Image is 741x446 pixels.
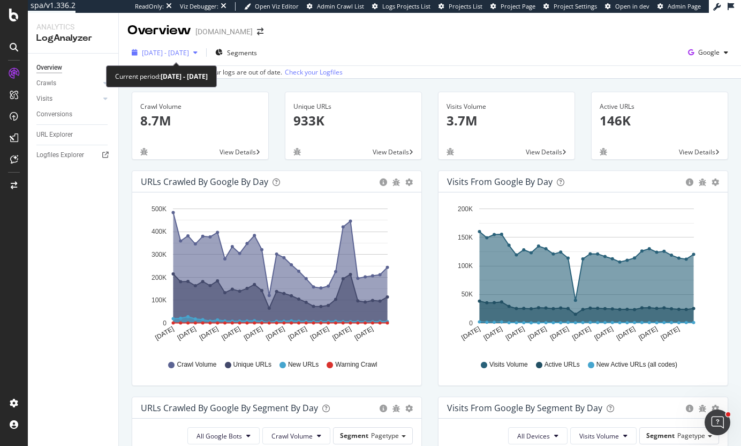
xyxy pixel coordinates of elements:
div: circle-info [380,405,387,412]
p: 8.7M [140,111,260,130]
text: 150K [458,234,473,241]
a: Projects List [438,2,482,11]
button: Crawl Volume [262,427,330,444]
text: [DATE] [504,325,526,341]
a: Overview [36,62,111,73]
div: Crawls [36,78,56,89]
a: Admin Crawl List [307,2,364,11]
text: [DATE] [243,325,264,341]
a: Logs Projects List [372,2,430,11]
text: [DATE] [287,325,308,341]
div: Viz Debugger: [180,2,218,11]
a: Conversions [36,109,111,120]
span: Pagetype [677,431,705,440]
span: Segments [227,48,257,57]
span: All Devices [517,432,550,441]
p: 3.7M [447,111,566,130]
span: View Details [526,147,562,157]
p: 933K [293,111,413,130]
div: Visits [36,93,52,105]
div: gear [712,405,719,412]
text: [DATE] [615,325,637,341]
div: [DOMAIN_NAME] [195,26,253,37]
p: 146K [600,111,720,130]
svg: A chart. [141,201,409,350]
span: Unique URLs [233,360,271,369]
a: Open in dev [605,2,649,11]
a: Logfiles Explorer [36,150,111,161]
div: LogAnalyzer [36,32,110,44]
text: 200K [152,274,167,281]
div: bug [600,148,607,155]
div: URL Explorer [36,129,73,140]
text: [DATE] [482,325,504,341]
div: Overview [127,21,191,40]
div: Visits from Google by day [447,176,553,187]
span: New Active URLs (all codes) [596,360,677,369]
div: URLs Crawled by Google By Segment By Day [141,403,318,413]
button: [DATE] - [DATE] [127,44,202,61]
text: [DATE] [331,325,352,341]
div: Overview [36,62,62,73]
div: gear [712,179,719,186]
span: Google [698,48,720,57]
text: 500K [152,205,167,213]
a: Project Page [490,2,535,11]
span: [DATE] - [DATE] [142,48,189,57]
span: Project Page [501,2,535,10]
span: View Details [679,147,715,157]
span: Projects List [449,2,482,10]
span: Project Settings [554,2,597,10]
span: All Google Bots [196,432,242,441]
div: Unique URLs [293,102,413,111]
a: Open Viz Editor [244,2,299,11]
span: View Details [220,147,256,157]
a: URL Explorer [36,129,111,140]
text: 0 [469,319,473,327]
span: Visits Volume [489,360,528,369]
button: All Devices [508,427,568,444]
text: [DATE] [637,325,659,341]
a: Check your Logfiles [285,68,343,77]
text: [DATE] [549,325,570,341]
svg: A chart. [447,201,715,350]
text: [DATE] [221,325,242,341]
text: 0 [163,319,167,327]
div: bug [699,405,706,412]
span: Admin Page [668,2,701,10]
b: [DATE] - [DATE] [161,72,208,81]
text: [DATE] [198,325,220,341]
span: Pagetype [371,431,399,440]
div: bug [699,179,706,186]
div: circle-info [686,179,693,186]
text: [DATE] [353,325,375,341]
div: bug [392,405,400,412]
div: Last update [132,68,343,77]
div: Visits Volume [447,102,566,111]
div: gear [405,405,413,412]
span: Admin Crawl List [317,2,364,10]
span: Crawl Volume [271,432,313,441]
div: bug [392,179,400,186]
div: URLs Crawled by Google by day [141,176,268,187]
span: View Details [373,147,409,157]
text: 100K [152,296,167,304]
div: arrow-right-arrow-left [257,28,263,35]
div: Analytics [36,21,110,32]
a: Admin Page [657,2,701,11]
text: 100K [458,262,473,270]
button: Visits Volume [570,427,637,444]
button: All Google Bots [187,427,260,444]
div: ReadOnly: [135,2,164,11]
span: Segment [340,431,368,440]
button: Segments [211,44,261,61]
span: Segment [646,431,675,440]
div: Crawl Volume [140,102,260,111]
text: [DATE] [660,325,681,341]
span: Warning Crawl [335,360,377,369]
div: bug [140,148,148,155]
div: bug [447,148,454,155]
span: Active URLs [545,360,580,369]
